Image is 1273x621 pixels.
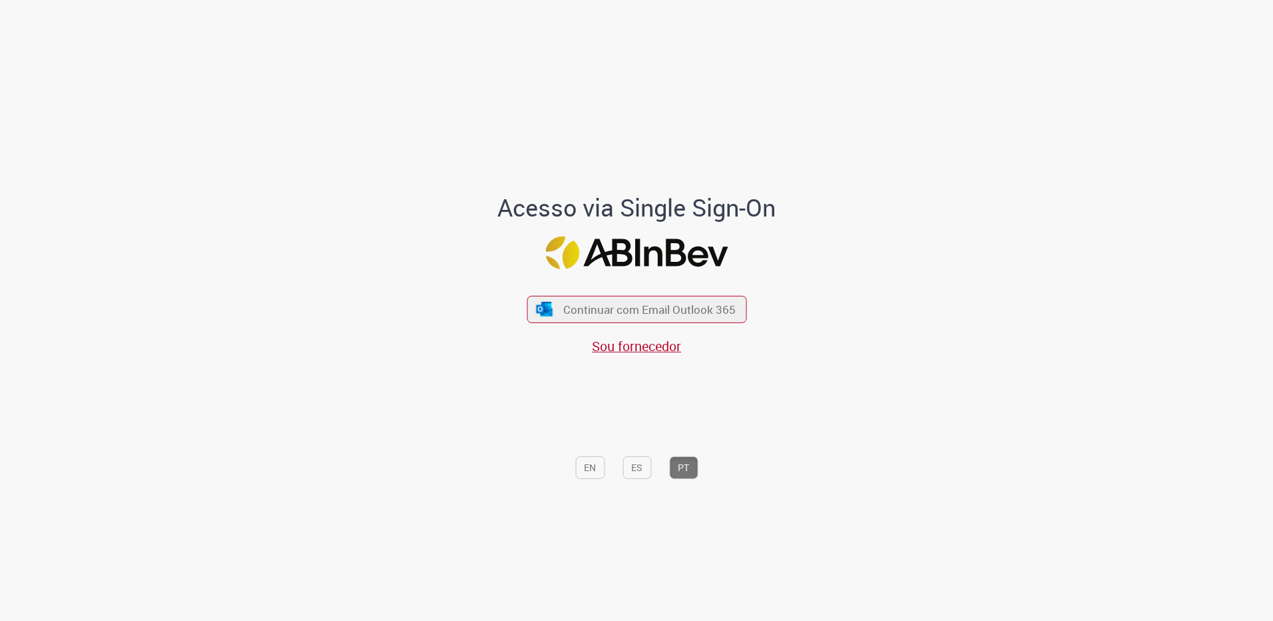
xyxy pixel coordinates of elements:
span: Continuar com Email Outlook 365 [563,302,736,317]
button: PT [669,456,698,479]
button: ícone Azure/Microsoft 360 Continuar com Email Outlook 365 [527,296,746,323]
button: ES [623,456,651,479]
img: Logo ABInBev [545,237,728,269]
a: Sou fornecedor [592,337,681,355]
button: EN [575,456,605,479]
img: ícone Azure/Microsoft 360 [535,302,554,316]
h1: Acesso via Single Sign-On [452,195,822,221]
